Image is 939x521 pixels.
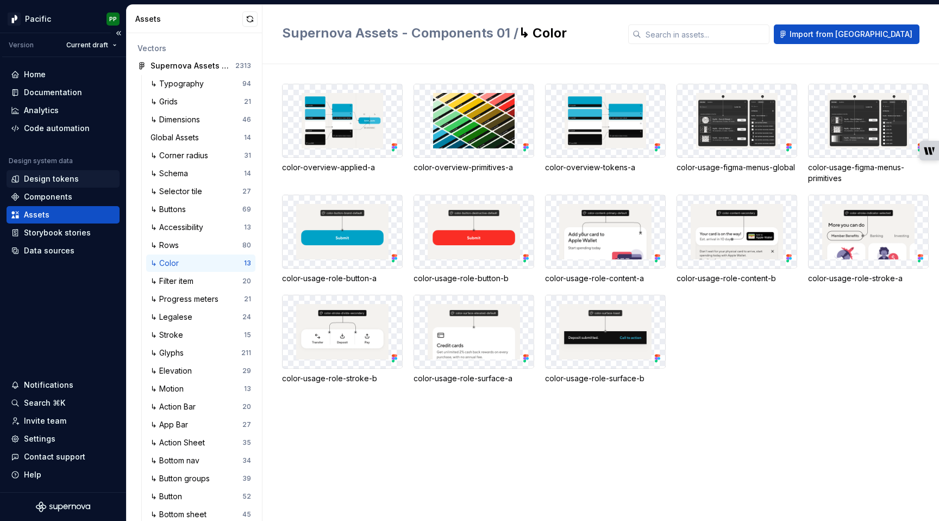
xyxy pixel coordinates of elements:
[151,204,190,215] div: ↳ Buttons
[7,120,120,137] a: Code automation
[24,380,73,390] div: Notifications
[7,466,120,483] button: Help
[66,41,108,49] span: Current draft
[244,295,251,303] div: 21
[135,14,242,24] div: Assets
[133,57,255,75] a: Supernova Assets - Components 012313
[36,501,90,512] a: Supernova Logo
[244,331,251,339] div: 15
[146,183,255,200] a: ↳ Selector tile27
[242,402,251,411] div: 20
[146,452,255,469] a: ↳ Bottom nav34
[146,147,255,164] a: ↳ Corner radius31
[24,433,55,444] div: Settings
[24,227,91,238] div: Storybook stories
[151,186,206,197] div: ↳ Selector tile
[151,473,214,484] div: ↳ Button groups
[242,313,251,321] div: 24
[790,29,912,40] span: Import from [GEOGRAPHIC_DATA]
[151,168,192,179] div: ↳ Schema
[808,273,929,284] div: color-usage-role-stroke-a
[61,38,122,53] button: Current draft
[151,132,203,143] div: Global Assets
[545,162,666,173] div: color-overview-tokens-a
[244,384,251,393] div: 13
[151,114,204,125] div: ↳ Dimensions
[9,41,34,49] div: Version
[7,224,120,241] a: Storybook stories
[242,187,251,196] div: 27
[244,133,251,142] div: 14
[244,151,251,160] div: 31
[7,412,120,430] a: Invite team
[282,25,518,41] span: Supernova Assets - Components 01 /
[146,326,255,344] a: ↳ Stroke15
[151,509,211,520] div: ↳ Bottom sheet
[2,7,124,30] button: PacificPP
[151,383,188,394] div: ↳ Motion
[151,491,186,502] div: ↳ Button
[151,258,183,269] div: ↳ Color
[146,308,255,326] a: ↳ Legalese24
[151,419,192,430] div: ↳ App Bar
[808,162,929,184] div: color-usage-figma-menus-primitives
[677,273,797,284] div: color-usage-role-content-b
[7,170,120,188] a: Design tokens
[146,255,255,272] a: ↳ Color13
[151,312,197,322] div: ↳ Legalese
[151,401,200,412] div: ↳ Action Bar
[7,188,120,206] a: Components
[242,115,251,124] div: 46
[414,373,534,384] div: color-usage-role-surface-a
[24,191,72,202] div: Components
[151,365,196,376] div: ↳ Elevation
[7,66,120,83] a: Home
[244,223,251,232] div: 13
[282,373,403,384] div: color-usage-role-stroke-b
[242,438,251,447] div: 35
[146,219,255,236] a: ↳ Accessibility13
[151,78,208,89] div: ↳ Typography
[151,240,183,251] div: ↳ Rows
[24,209,49,220] div: Assets
[242,367,251,375] div: 29
[146,290,255,308] a: ↳ Progress meters21
[151,96,182,107] div: ↳ Grids
[8,13,21,26] img: 8d0dbd7b-a897-4c39-8ca0-62fbda938e11.png
[151,330,187,340] div: ↳ Stroke
[7,242,120,259] a: Data sources
[24,87,82,98] div: Documentation
[242,492,251,501] div: 52
[146,380,255,398] a: ↳ Motion13
[7,84,120,101] a: Documentation
[242,241,251,250] div: 80
[641,24,769,44] input: Search in assets...
[235,61,251,70] div: 2313
[414,162,534,173] div: color-overview-primitives-a
[7,448,120,466] button: Contact support
[146,272,255,290] a: ↳ Filter item20
[242,205,251,214] div: 69
[151,150,212,161] div: ↳ Corner radius
[244,169,251,178] div: 14
[242,510,251,519] div: 45
[146,434,255,451] a: ↳ Action Sheet35
[7,430,120,448] a: Settings
[137,43,251,54] div: Vectors
[7,376,120,394] button: Notifications
[151,60,231,71] div: Supernova Assets - Components 01
[151,276,198,287] div: ↳ Filter item
[244,97,251,106] div: 21
[7,206,120,224] a: Assets
[24,398,65,408] div: Search ⌘K
[282,24,615,42] h2: ↳ Color
[146,416,255,433] a: ↳ App Bar27
[24,173,79,184] div: Design tokens
[24,105,59,116] div: Analytics
[109,15,117,23] div: PP
[151,348,188,358] div: ↳ Glyphs
[242,474,251,483] div: 39
[7,102,120,119] a: Analytics
[146,398,255,415] a: ↳ Action Bar20
[24,245,74,256] div: Data sources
